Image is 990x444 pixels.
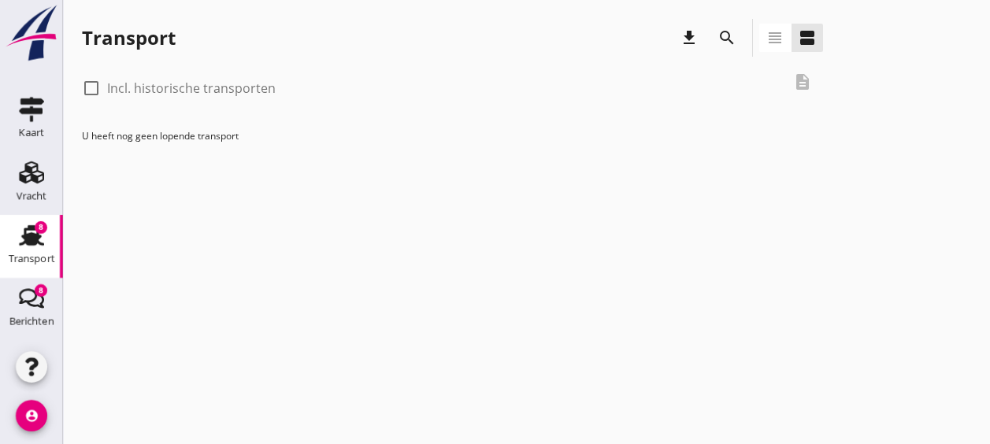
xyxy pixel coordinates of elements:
img: logo-small.a267ee39.svg [3,4,60,62]
i: search [717,28,736,47]
label: Incl. historische transporten [107,80,276,96]
div: Vracht [17,191,47,201]
div: Kaart [19,128,44,138]
div: Transport [9,253,55,264]
i: view_headline [766,28,784,47]
div: 8 [35,284,47,297]
div: 8 [35,221,47,234]
div: Transport [82,25,176,50]
i: download [680,28,699,47]
i: view_agenda [798,28,817,47]
div: Berichten [9,316,54,327]
p: U heeft nog geen lopende transport [82,129,823,143]
i: account_circle [16,400,47,431]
